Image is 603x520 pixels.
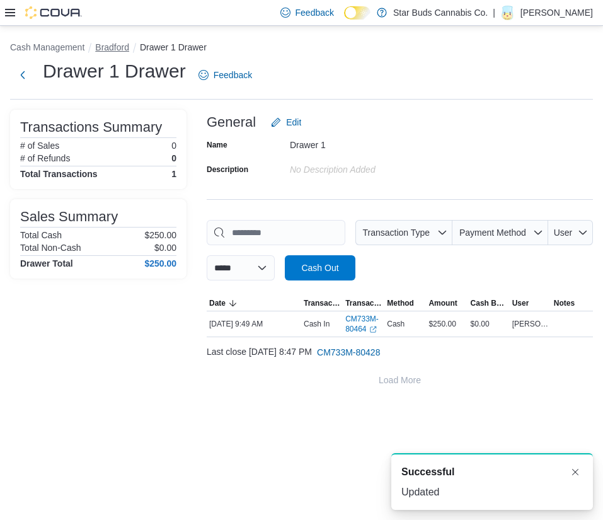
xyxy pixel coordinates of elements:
button: Drawer 1 Drawer [140,42,207,52]
h3: Transactions Summary [20,120,162,135]
div: No Description added [290,159,459,175]
nav: An example of EuiBreadcrumbs [10,41,593,56]
div: [DATE] 9:49 AM [207,316,301,332]
h3: General [207,115,256,130]
span: Edit [286,116,301,129]
span: Cash [387,319,405,329]
label: Description [207,165,248,175]
span: Method [387,298,414,308]
button: Bradford [95,42,129,52]
h6: Total Non-Cash [20,243,81,253]
button: User [510,296,551,311]
span: User [554,228,573,238]
button: Amount [426,296,468,311]
span: Cash Out [301,262,338,274]
p: 0 [171,141,176,151]
span: Amount [428,298,457,308]
label: Name [207,140,227,150]
button: Payment Method [452,220,548,245]
h4: Total Transactions [20,169,98,179]
h4: Drawer Total [20,258,73,269]
button: CM733M-80428 [312,340,385,365]
h6: # of Refunds [20,153,70,163]
button: Cash Back [468,296,510,311]
span: Successful [401,465,454,480]
svg: External link [369,326,377,333]
button: User [548,220,593,245]
div: $0.00 [468,316,510,332]
span: Feedback [214,69,252,81]
input: This is a search bar. As you type, the results lower in the page will automatically filter. [207,220,345,245]
p: Cash In [304,319,330,329]
span: Transaction Type [304,298,340,308]
button: Method [384,296,426,311]
span: User [512,298,529,308]
button: Dismiss toast [568,465,583,480]
span: Transaction # [345,298,382,308]
button: Transaction # [343,296,384,311]
h4: $250.00 [144,258,176,269]
h6: # of Sales [20,141,59,151]
p: [PERSON_NAME] [520,5,593,20]
div: Daniel Swadron [500,5,515,20]
button: Notes [551,296,593,311]
span: Cash Back [471,298,507,308]
img: Cova [25,6,82,19]
span: CM733M-80428 [317,346,380,359]
button: Next [10,62,35,88]
span: $250.00 [428,319,456,329]
h1: Drawer 1 Drawer [43,59,186,84]
span: Notes [554,298,575,308]
a: Feedback [193,62,257,88]
p: | [493,5,495,20]
h6: Total Cash [20,230,62,240]
button: Cash Out [285,255,355,280]
span: [PERSON_NAME] [512,319,549,329]
div: Updated [401,485,583,500]
input: Dark Mode [344,6,370,20]
button: Date [207,296,301,311]
button: Edit [266,110,306,135]
div: Last close [DATE] 8:47 PM [207,340,593,365]
span: Payment Method [459,228,526,238]
div: Notification [401,465,583,480]
button: Transaction Type [301,296,343,311]
h3: Sales Summary [20,209,118,224]
span: Feedback [296,6,334,19]
p: $0.00 [154,243,176,253]
p: $250.00 [144,230,176,240]
h4: 1 [171,169,176,179]
p: 0 [171,153,176,163]
span: Transaction Type [362,228,430,238]
a: CM733M-80464External link [345,314,382,334]
button: Cash Management [10,42,84,52]
span: Load More [379,374,421,386]
div: Drawer 1 [290,135,459,150]
span: Date [209,298,226,308]
p: Star Buds Cannabis Co. [393,5,488,20]
button: Load More [207,367,593,393]
button: Transaction Type [355,220,452,245]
